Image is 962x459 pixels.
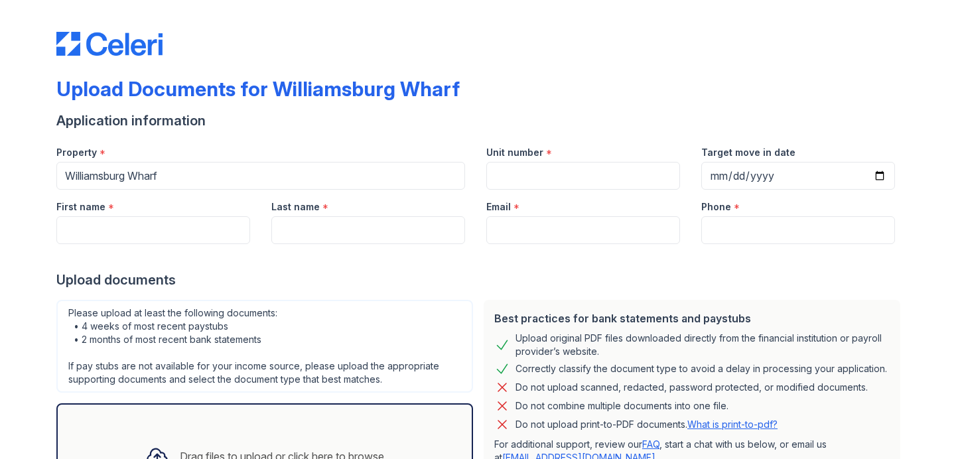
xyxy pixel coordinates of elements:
[515,418,778,431] p: Do not upload print-to-PDF documents.
[56,77,460,101] div: Upload Documents for Williamsburg Wharf
[701,200,731,214] label: Phone
[687,419,778,430] a: What is print-to-pdf?
[271,200,320,214] label: Last name
[515,398,728,414] div: Do not combine multiple documents into one file.
[486,200,511,214] label: Email
[515,361,887,377] div: Correctly classify the document type to avoid a delay in processing your application.
[701,146,795,159] label: Target move in date
[515,379,868,395] div: Do not upload scanned, redacted, password protected, or modified documents.
[56,200,105,214] label: First name
[56,146,97,159] label: Property
[515,332,890,358] div: Upload original PDF files downloaded directly from the financial institution or payroll provider’...
[494,310,890,326] div: Best practices for bank statements and paystubs
[642,438,659,450] a: FAQ
[56,111,906,130] div: Application information
[486,146,543,159] label: Unit number
[56,300,473,393] div: Please upload at least the following documents: • 4 weeks of most recent paystubs • 2 months of m...
[56,32,163,56] img: CE_Logo_Blue-a8612792a0a2168367f1c8372b55b34899dd931a85d93a1a3d3e32e68fde9ad4.png
[56,271,906,289] div: Upload documents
